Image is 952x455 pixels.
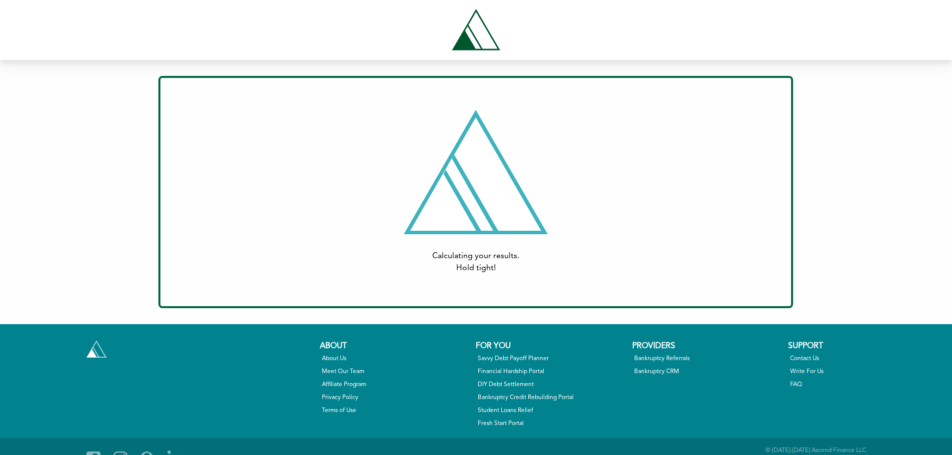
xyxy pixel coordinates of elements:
[192,250,759,274] div: Calculating your results. Hold tight!
[478,393,625,402] a: Bankruptcy Credit Rebuilding Portal
[478,419,625,428] a: Fresh Start Portal
[320,340,471,352] div: About
[790,367,937,376] a: Write For Us
[322,393,469,402] a: Privacy Policy
[790,354,937,363] a: Contact Us
[322,354,469,363] a: About Us
[634,367,781,376] a: Bankruptcy CRM
[788,340,939,352] div: Support
[450,8,502,52] img: Tryascend.com
[86,341,106,358] img: Tryascend.com
[476,340,627,352] div: For You
[478,380,625,389] a: DIY Debt Settlement
[322,367,469,376] a: Meet Our Team
[634,354,781,363] a: Bankruptcy Referrals
[322,380,469,389] a: Affiliate Program
[478,354,625,363] a: Savvy Debt Payoff Planner
[478,406,625,415] a: Student Loans Relief
[320,8,632,52] a: Tryascend.com
[790,380,937,389] a: FAQ
[632,340,783,352] div: Providers
[322,406,469,415] a: Terms of Use
[478,367,625,376] a: Financial Hardship Portal
[84,338,109,360] a: Tryascend.com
